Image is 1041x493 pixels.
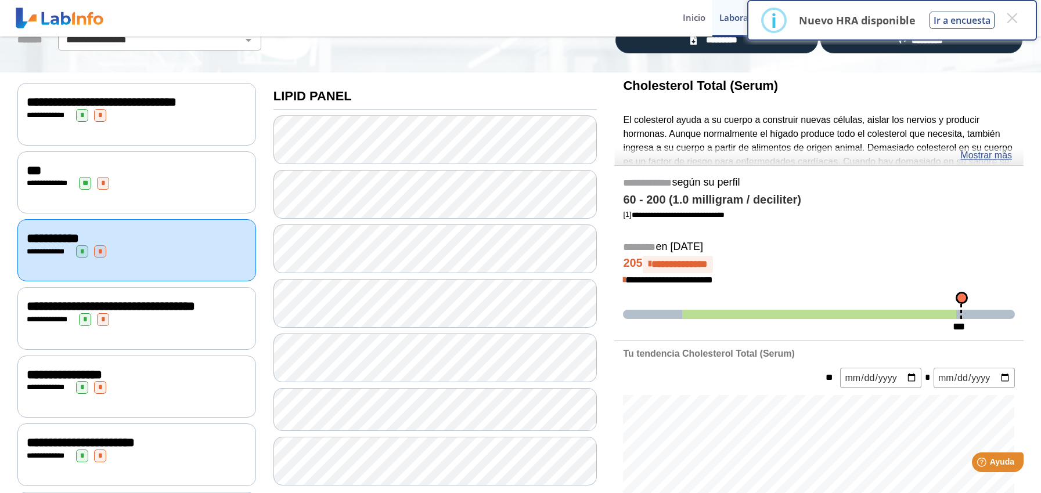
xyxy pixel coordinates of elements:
button: Ir a encuesta [930,12,995,29]
iframe: Help widget launcher [938,448,1028,480]
input: mm/dd/yyyy [840,368,921,388]
b: Tu tendencia Cholesterol Total (Serum) [623,349,794,358]
a: Mostrar más [960,148,1012,162]
h5: en [DATE] [623,241,1015,254]
b: Cholesterol Total (Serum) [623,78,778,93]
input: mm/dd/yyyy [934,368,1015,388]
a: [1] [623,210,724,219]
button: Close this dialog [1002,8,1022,28]
p: El colesterol ayuda a su cuerpo a construir nuevas células, aislar los nervios y producir hormona... [623,113,1015,224]
h5: según su perfil [623,176,1015,190]
b: LIPID PANEL [273,89,352,103]
h4: 60 - 200 (1.0 milligram / deciliter) [623,193,1015,207]
p: Nuevo HRA disponible [799,13,916,27]
div: i [771,10,777,31]
h4: 205 [623,256,1015,273]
